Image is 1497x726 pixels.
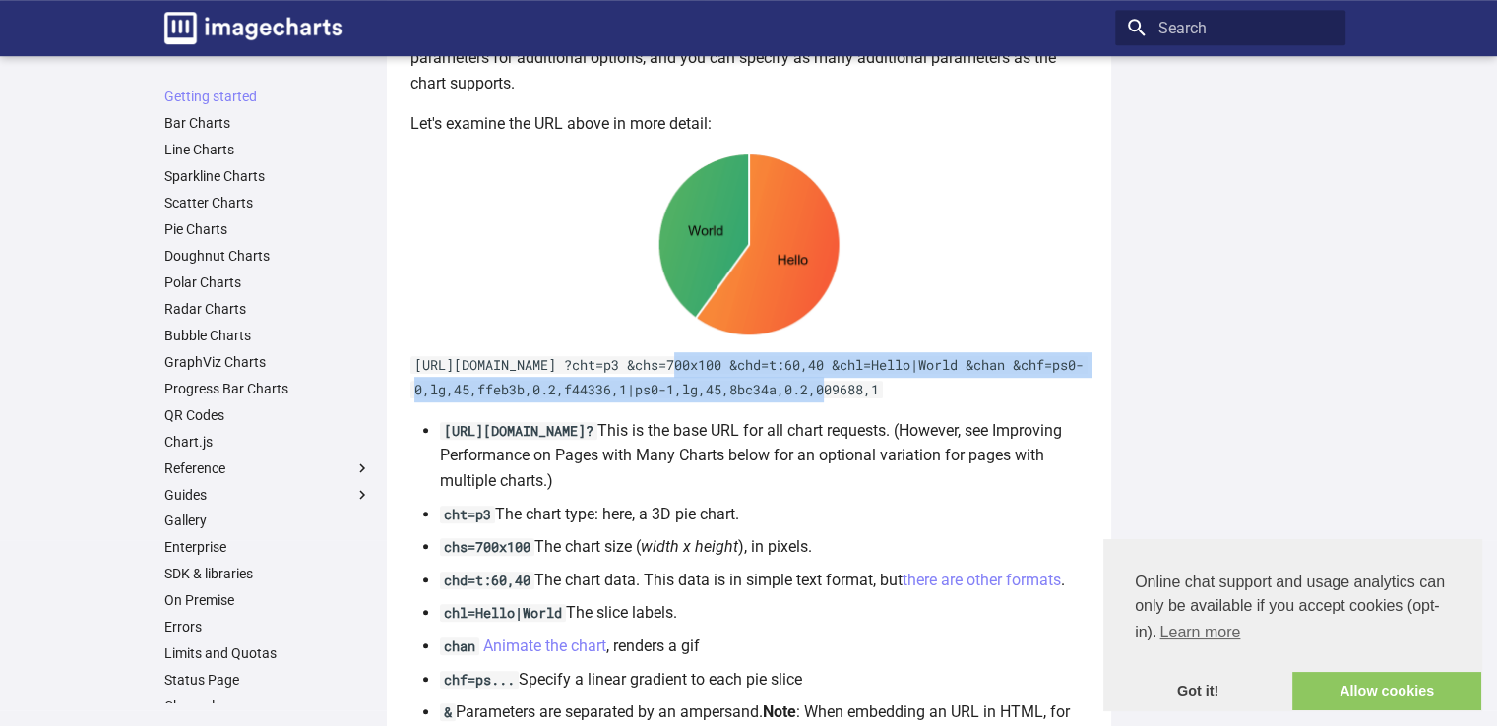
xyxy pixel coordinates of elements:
[1156,618,1243,647] a: learn more about cookies
[1115,10,1345,45] input: Search
[440,534,1088,560] li: The chart size ( ), in pixels.
[164,380,371,397] a: Progress Bar Charts
[164,433,371,451] a: Chart.js
[164,697,371,715] a: Changelog
[641,537,738,556] em: width x height
[763,702,796,721] strong: Note
[164,300,371,318] a: Radar Charts
[164,671,371,689] a: Status Page
[164,247,371,265] a: Doughnut Charts
[1103,672,1292,711] a: dismiss cookie message
[903,571,1061,589] a: there are other formats
[440,418,1088,494] li: This is the base URL for all chart requests. (However, see Improving Performance on Pages with Ma...
[1292,672,1481,711] a: allow cookies
[164,12,342,44] img: logo
[440,604,566,622] code: chl=Hello|World
[164,486,371,504] label: Guides
[410,152,1088,336] img: chart
[440,637,479,655] code: chan
[164,327,371,344] a: Bubble Charts
[164,141,371,158] a: Line Charts
[164,114,371,132] a: Bar Charts
[164,88,371,105] a: Getting started
[440,538,534,556] code: chs=700x100
[440,502,1088,527] li: The chart type: here, a 3D pie chart.
[410,111,1088,137] p: Let's examine the URL above in more detail:
[156,4,349,52] a: Image-Charts documentation
[440,506,495,523] code: cht=p3
[440,568,1088,593] li: The chart data. This data is in simple text format, but .
[440,667,1088,693] li: Specify a linear gradient to each pie slice
[164,353,371,371] a: GraphViz Charts
[440,422,597,440] code: [URL][DOMAIN_NAME]?
[1135,571,1450,647] span: Online chat support and usage analytics can only be available if you accept cookies (opt-in).
[440,634,1088,659] li: , renders a gif
[440,572,534,589] code: chd=t:60,40
[440,671,519,689] code: chf=ps...
[164,618,371,635] a: Errors
[164,220,371,238] a: Pie Charts
[483,636,606,655] a: Animate the chart
[164,644,371,662] a: Limits and Quotas
[164,194,371,212] a: Scatter Charts
[440,600,1088,626] li: The slice labels.
[164,273,371,291] a: Polar Charts
[164,591,371,609] a: On Premise
[164,406,371,424] a: QR Codes
[440,703,456,721] code: &
[164,459,371,477] label: Reference
[410,356,1088,399] code: [URL][DOMAIN_NAME] ?cht=p3 &chs=700x100 &chd=t:60,40 &chl=Hello|World &chan &chf=ps0-0,lg,45,ffeb...
[1103,539,1481,710] div: cookieconsent
[164,167,371,185] a: Sparkline Charts
[164,512,371,529] a: Gallery
[164,538,371,556] a: Enterprise
[164,565,371,582] a: SDK & libraries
